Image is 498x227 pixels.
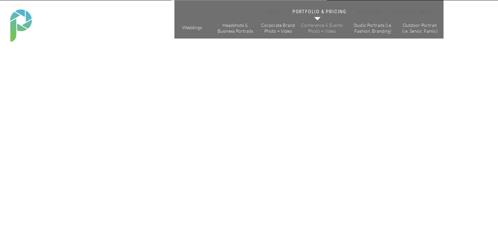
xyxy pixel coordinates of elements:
[301,22,343,34] a: Conference & Events Photo + Video
[153,217,189,225] a: Get Pricing
[260,9,287,15] a: HOME
[291,9,348,15] a: PORTFOLIO & PRICING
[74,117,256,181] h1: Sacramento Headshots that Captivate
[356,9,383,15] a: ABOUT US
[420,9,436,15] a: BLOG
[217,22,254,34] a: Headshots & Business Portraits
[351,22,395,34] a: Studio Portraits (i.e. Fashion, Branding)
[390,9,417,15] a: CONTACT
[260,22,296,34] a: Corporate Brand Photo + Video
[401,22,438,34] a: Outdoor Portrait (i.e. Senior, Family)
[181,25,204,31] a: Weddings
